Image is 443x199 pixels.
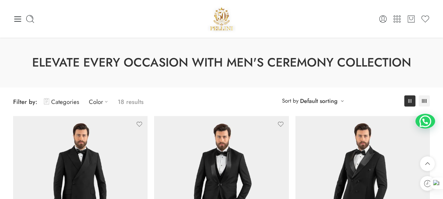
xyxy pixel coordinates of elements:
[300,96,337,106] a: Default sorting
[282,95,298,106] span: Sort by
[89,94,111,109] a: Color
[421,14,430,24] a: Wishlist
[16,54,427,71] h1: Elevate Every Occasion with Men's Ceremony Collection
[44,94,79,109] a: Categories
[13,97,37,106] span: Filter by:
[378,14,388,24] a: Login / Register
[118,94,144,109] p: 18 results
[208,5,236,33] img: Pellini
[208,5,236,33] a: Pellini -
[407,14,416,24] a: Cart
